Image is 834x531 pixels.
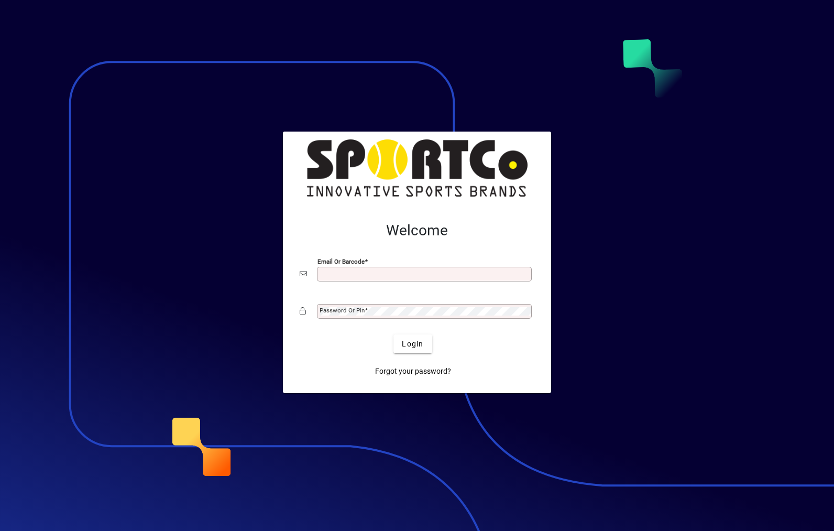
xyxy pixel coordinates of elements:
button: Login [393,334,432,353]
span: Login [402,339,423,350]
mat-label: Email or Barcode [317,258,365,265]
span: Forgot your password? [375,366,451,377]
h2: Welcome [300,222,534,240]
a: Forgot your password? [371,362,455,381]
mat-label: Password or Pin [320,307,365,314]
